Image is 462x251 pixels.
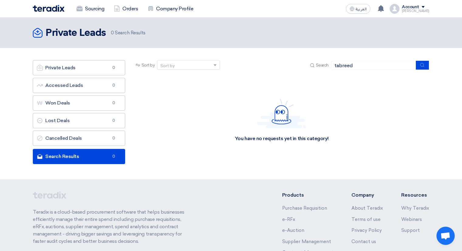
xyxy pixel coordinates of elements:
[402,5,419,10] div: Account
[110,118,118,124] span: 0
[346,4,370,14] button: العربية
[316,62,329,68] span: Search
[351,191,383,199] li: Company
[33,78,125,93] a: Accessed Leads0
[282,205,327,211] a: Purchase Requisition
[282,217,295,222] a: e-RFx
[33,95,125,111] a: Won Deals0
[33,60,125,75] a: Private Leads0
[351,239,376,244] a: Contact us
[160,63,175,69] div: Sort by
[111,30,114,36] span: 0
[390,4,399,14] img: profile_test.png
[33,208,191,245] p: Teradix is a cloud-based procurement software that helps businesses efficiently manage their enti...
[143,2,198,15] a: Company Profile
[110,100,118,106] span: 0
[33,113,125,128] a: Lost Deals0
[356,7,367,11] span: العربية
[46,27,106,39] h2: Private Leads
[282,228,304,233] a: e-Auction
[331,61,416,70] input: Search by title or reference number
[33,131,125,146] a: Cancelled Deals0
[33,149,125,164] a: Search Results0
[110,82,118,88] span: 0
[109,2,143,15] a: Orders
[110,65,118,71] span: 0
[401,228,420,233] a: Support
[401,205,429,211] a: Why Teradix
[142,62,155,68] span: Sort by
[402,9,429,13] div: [PERSON_NAME]
[351,205,383,211] a: About Teradix
[33,5,64,12] img: Teradix logo
[282,191,334,199] li: Products
[351,228,382,233] a: Privacy Policy
[401,191,429,199] li: Resources
[110,135,118,141] span: 0
[282,239,331,244] a: Supplier Management
[111,29,145,36] span: Search Results
[72,2,109,15] a: Sourcing
[351,217,381,222] a: Terms of use
[401,217,422,222] a: Webinars
[110,153,118,160] span: 0
[235,136,329,142] div: You have no requests yet in this category!
[257,99,306,128] img: Hello
[436,227,455,245] div: Open chat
